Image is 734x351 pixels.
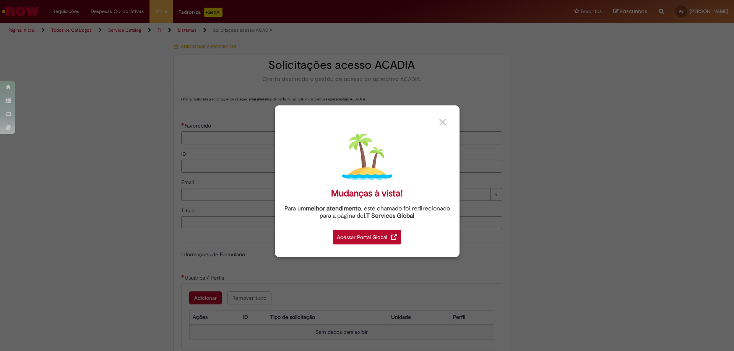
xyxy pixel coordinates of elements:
[331,188,403,199] div: Mudanças à vista!
[364,208,414,220] a: I.T Services Global
[391,234,397,240] img: redirect_link.png
[333,226,401,244] a: Acessar Portal Global
[333,230,401,244] div: Acessar Portal Global
[439,119,446,126] img: close_button_grey.png
[342,132,392,182] img: island.png
[306,205,361,212] strong: melhor atendimento
[281,205,454,220] div: Para um , este chamado foi redirecionado para a página de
